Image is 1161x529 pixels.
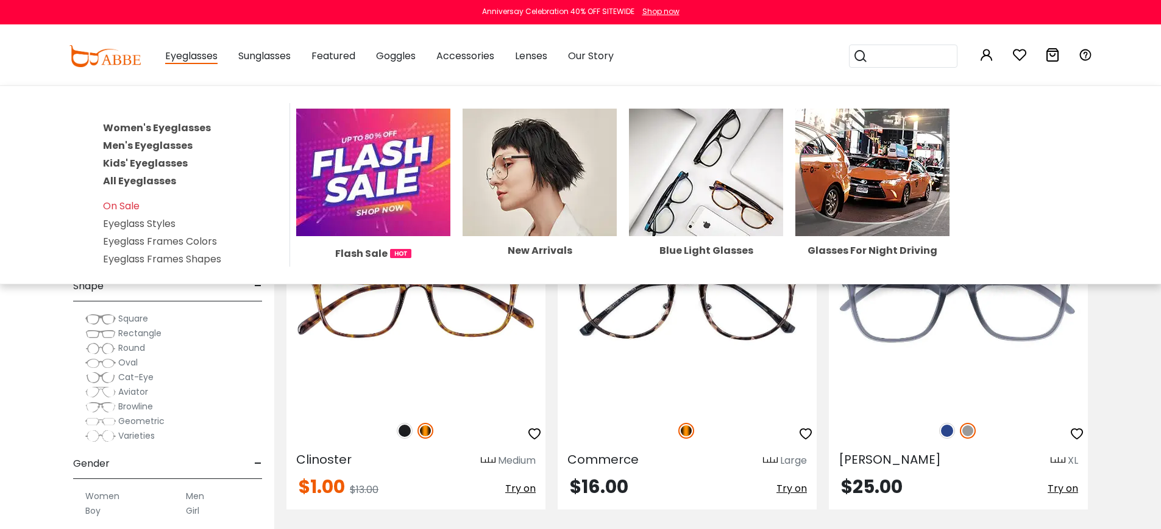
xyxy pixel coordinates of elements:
img: Blue [939,423,955,439]
span: $1.00 [299,473,345,500]
span: Try on [505,481,536,495]
span: Aviator [118,386,148,398]
span: Featured [311,49,355,63]
img: Tortoise Commerce - TR ,Adjust Nose Pads [558,193,817,409]
span: Cat-Eye [118,371,154,383]
span: Square [118,312,148,325]
a: Men's Eyeglasses [103,139,193,153]
img: size ruler [1051,456,1065,466]
a: Blue Light Glasses [629,165,783,256]
span: Sunglasses [238,49,291,63]
img: 1724998894317IetNH.gif [390,249,411,258]
span: Lenses [515,49,547,63]
span: Try on [776,481,807,495]
div: Large [780,453,807,468]
span: Accessories [436,49,494,63]
span: Rectangle [118,327,162,339]
button: Try on [505,478,536,500]
a: Flash Sale [296,165,450,261]
a: Shop now [636,6,680,16]
button: Try on [776,478,807,500]
img: Matte Black [397,423,413,439]
label: Boy [85,503,101,518]
img: Oval.png [85,357,116,369]
span: - [254,449,262,478]
span: $13.00 [350,483,378,497]
label: Women [85,489,119,503]
button: Try on [1048,478,1078,500]
span: Geometric [118,415,165,427]
img: abbeglasses.com [69,45,141,67]
img: Cat-Eye.png [85,372,116,384]
label: Girl [186,503,199,518]
span: Gender [73,449,110,478]
img: Varieties.png [85,430,116,442]
img: Square.png [85,313,116,325]
div: Medium [498,453,536,468]
span: $25.00 [841,473,903,500]
a: On Sale [103,199,140,213]
img: Browline.png [85,401,116,413]
div: Shop now [642,6,680,17]
img: size ruler [481,456,495,466]
div: New Arrivals [463,246,617,256]
img: New Arrivals [463,109,617,236]
img: size ruler [763,456,778,466]
div: XL [1068,453,1078,468]
a: Eyeglass Frames Shapes [103,252,221,266]
span: [PERSON_NAME] [839,451,941,468]
span: Clinoster [296,451,352,468]
span: Round [118,342,145,354]
div: Blue Light Glasses [629,246,783,256]
span: Shape [73,272,104,301]
a: New Arrivals [463,165,617,256]
a: All Eyeglasses [103,174,176,188]
img: Glasses For Night Driving [795,109,950,236]
span: $16.00 [570,473,628,500]
span: Flash Sale [335,246,388,261]
span: Goggles [376,49,416,63]
a: Eyeglass Frames Colors [103,234,217,248]
a: Women's Eyeglasses [103,121,211,135]
span: Oval [118,356,138,369]
span: Try on [1048,481,1078,495]
div: Glasses For Night Driving [795,246,950,256]
img: Round.png [85,342,116,354]
img: Geometric.png [85,416,116,428]
img: Aviator.png [85,386,116,398]
span: Varieties [118,430,155,442]
div: Anniversay Celebration 40% OFF SITEWIDE [482,6,634,17]
a: Eyeglass Styles [103,217,176,231]
img: Tortoise Clinoster - Plastic ,Universal Bridge Fit [286,193,545,409]
img: Tortoise [417,423,433,439]
span: Browline [118,400,153,412]
span: Eyeglasses [165,49,218,64]
img: Gray Barnett - TR ,Universal Bridge Fit [829,193,1088,409]
span: - [254,272,262,301]
img: Flash Sale [296,109,450,236]
a: Glasses For Night Driving [795,165,950,256]
span: Our Story [568,49,614,63]
img: Tortoise [678,423,694,439]
label: Men [186,489,204,503]
img: Blue Light Glasses [629,109,783,236]
a: Kids' Eyeglasses [103,156,188,170]
span: Commerce [567,451,639,468]
img: Rectangle.png [85,328,116,340]
img: Gray [960,423,976,439]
